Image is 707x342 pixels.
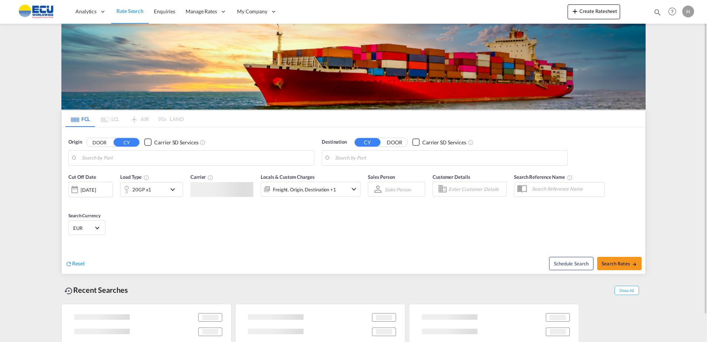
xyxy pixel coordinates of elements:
span: Manage Rates [186,8,217,15]
md-icon: icon-chevron-down [349,185,358,194]
md-icon: icon-plus 400-fg [571,7,579,16]
md-datepicker: Select [68,197,74,207]
span: Show All [615,286,639,295]
div: icon-magnify [653,8,662,19]
span: EUR [73,225,94,231]
span: My Company [237,8,267,15]
span: Help [666,5,679,18]
md-icon: icon-information-outline [143,175,149,181]
span: Cut Off Date [68,174,96,180]
span: Analytics [75,8,97,15]
button: DOOR [382,138,407,147]
div: H [682,6,694,17]
md-icon: icon-chevron-down [168,185,181,194]
span: Customer Details [433,174,470,180]
div: Carrier SD Services [422,139,466,146]
span: Search Reference Name [514,174,573,180]
md-tab-item: FCL [65,111,95,127]
div: Freight Origin Destination Factory Stuffingicon-chevron-down [261,182,361,197]
span: Sales Person [368,174,395,180]
input: Enter Customer Details [449,184,504,195]
md-icon: Your search will be saved by the below given name [567,175,573,181]
div: Carrier SD Services [154,139,198,146]
md-pagination-wrapper: Use the left and right arrow keys to navigate between tabs [65,111,184,127]
input: Search Reference Name [528,183,604,194]
md-icon: The selected Trucker/Carrierwill be displayed in the rate results If the rates are from another f... [207,175,213,181]
span: Carrier [190,174,213,180]
div: [DATE] [81,187,96,193]
md-icon: icon-magnify [653,8,662,16]
div: Recent Searches [61,282,131,298]
md-checkbox: Checkbox No Ink [144,138,198,146]
div: Origin DOOR CY Checkbox No InkUnchecked: Search for CY (Container Yard) services for all selected... [62,127,645,274]
md-icon: Unchecked: Search for CY (Container Yard) services for all selected carriers.Checked : Search for... [468,140,474,145]
span: Search Currency [68,213,101,218]
span: Origin [68,138,82,146]
md-icon: icon-refresh [65,261,72,267]
img: LCL+%26+FCL+BACKGROUND.png [61,24,646,110]
span: Load Type [120,174,149,180]
md-select: Sales Person [384,184,412,195]
button: Search Ratesicon-arrow-right [597,257,642,270]
div: [DATE] [68,182,113,197]
img: 6cccb1402a9411edb762cf9624ab9cda.png [11,3,61,20]
button: icon-plus 400-fgCreate Ratesheet [568,4,620,19]
button: CY [114,138,139,147]
div: Freight Origin Destination Factory Stuffing [273,184,336,195]
md-icon: icon-backup-restore [64,286,73,295]
span: Rate Search [116,8,143,14]
md-icon: icon-arrow-right [632,262,637,267]
span: Locals & Custom Charges [261,174,315,180]
div: Help [666,5,682,19]
button: CY [355,138,380,147]
button: DOOR [87,138,112,147]
div: icon-refreshReset [65,260,85,268]
div: 20GP x1 [132,184,151,195]
md-icon: Unchecked: Search for CY (Container Yard) services for all selected carriers.Checked : Search for... [200,140,206,145]
button: Note: By default Schedule search will only considerorigin ports, destination ports and cut off da... [549,257,593,270]
md-checkbox: Checkbox No Ink [412,138,466,146]
md-select: Select Currency: € EUREuro [72,222,101,233]
span: Reset [72,260,85,266]
span: Enquiries [154,8,175,14]
span: Destination [322,138,347,146]
div: 20GP x1icon-chevron-down [120,182,183,197]
span: Search Rates [602,261,637,266]
input: Search by Port [82,152,310,164]
input: Search by Port [335,152,564,164]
